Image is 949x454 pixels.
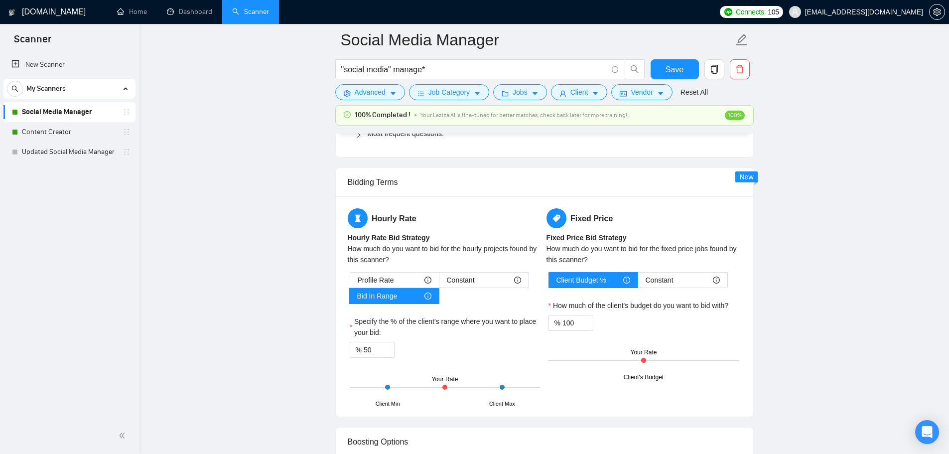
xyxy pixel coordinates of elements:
button: copy [704,59,724,79]
a: New Scanner [11,55,128,75]
button: userClientcaret-down [551,84,608,100]
span: caret-down [474,90,481,97]
span: info-circle [623,277,630,284]
span: tag [546,208,566,228]
span: info-circle [713,277,720,284]
input: How much of the client's budget do you want to bid with? [562,315,593,330]
span: caret-down [657,90,664,97]
div: Open Intercom Messenger [915,420,939,444]
span: user [559,90,566,97]
span: info-circle [612,66,618,73]
label: How much of the client's budget do you want to bid with? [548,300,729,311]
span: 105 [768,6,779,17]
span: Bid In Range [357,289,398,303]
span: folder [502,90,509,97]
span: Scanner [6,32,59,53]
button: search [625,59,645,79]
span: Client [570,87,588,98]
a: Reset All [680,87,708,98]
span: caret-down [532,90,539,97]
span: bars [417,90,424,97]
a: Social Media Manager [22,102,117,122]
span: Profile Rate [358,273,394,288]
span: edit [735,33,748,46]
span: info-circle [514,277,521,284]
input: Scanner name... [341,27,733,52]
span: delete [730,65,749,74]
span: search [7,85,22,92]
span: holder [123,148,131,156]
b: Hourly Rate Bid Strategy [348,234,430,242]
span: holder [123,108,131,116]
div: Client Max [489,400,515,408]
div: How much do you want to bid for the fixed price jobs found by this scanner? [546,243,741,265]
span: info-circle [424,293,431,300]
img: upwork-logo.png [724,8,732,16]
span: setting [930,8,945,16]
button: delete [730,59,750,79]
span: Jobs [513,87,528,98]
span: Your Laziza AI is fine-tuned for better matches, check back later for more training! [420,112,627,119]
span: Job Category [428,87,470,98]
span: My Scanners [26,79,66,99]
span: check-circle [344,111,351,118]
span: Connects: [736,6,766,17]
button: search [7,81,23,97]
b: Fixed Price Bid Strategy [546,234,627,242]
div: Your Rate [432,375,458,384]
button: barsJob Categorycaret-down [409,84,489,100]
h5: Hourly Rate [348,208,542,228]
h5: Fixed Price [546,208,741,228]
div: How much do you want to bid for the hourly projects found by this scanner? [348,243,542,265]
span: search [625,65,644,74]
span: Save [666,63,683,76]
span: Advanced [355,87,386,98]
a: Updated Social Media Manager [22,142,117,162]
span: Vendor [631,87,653,98]
input: Search Freelance Jobs... [341,63,607,76]
label: Specify the % of the client's range where you want to place your bid: [350,316,541,338]
span: setting [344,90,351,97]
span: hourglass [348,208,368,228]
button: settingAdvancedcaret-down [335,84,405,100]
a: dashboardDashboard [167,7,212,16]
a: searchScanner [232,7,269,16]
span: info-circle [424,277,431,284]
span: right [356,132,362,138]
span: copy [705,65,724,74]
span: 100% [725,111,745,120]
button: idcardVendorcaret-down [611,84,672,100]
span: idcard [620,90,627,97]
div: Client Min [376,400,400,408]
button: folderJobscaret-down [493,84,547,100]
input: Specify the % of the client's range where you want to place your bid: [364,342,394,357]
button: Save [651,59,699,79]
span: holder [123,128,131,136]
span: user [792,8,799,15]
span: New [739,173,753,181]
button: setting [929,4,945,20]
div: Your Rate [631,348,657,357]
img: logo [8,4,15,20]
span: caret-down [390,90,397,97]
span: 100% Completed ! [355,110,410,121]
div: Client's Budget [624,373,664,382]
li: New Scanner [3,55,136,75]
div: Bidding Terms [348,168,741,196]
span: Constant [646,273,674,288]
span: Client Budget % [556,273,606,288]
span: double-left [119,431,129,441]
a: Content Creator [22,122,117,142]
span: Constant [447,273,475,288]
li: My Scanners [3,79,136,162]
span: caret-down [592,90,599,97]
a: homeHome [117,7,147,16]
a: setting [929,8,945,16]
